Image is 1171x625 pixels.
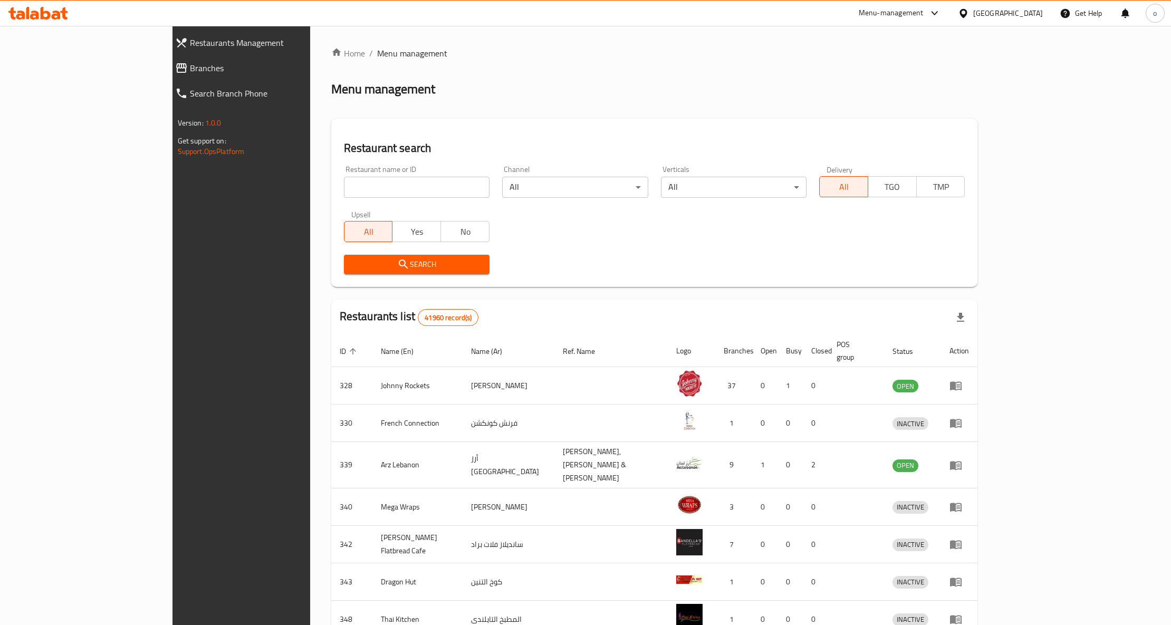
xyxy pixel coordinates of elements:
button: Search [344,255,489,274]
span: Status [892,345,927,358]
a: Support.OpsPlatform [178,145,245,158]
img: Sandella's Flatbread Cafe [676,529,703,555]
td: 3 [715,488,752,526]
nav: breadcrumb [331,47,978,60]
span: Search [352,258,481,271]
button: TGO [868,176,917,197]
span: ID [340,345,360,358]
span: 41960 record(s) [418,313,478,323]
span: TGO [872,179,913,195]
button: All [819,176,868,197]
div: INACTIVE [892,417,928,430]
td: 2 [803,442,828,488]
th: Logo [668,335,715,367]
div: Menu [949,501,969,513]
a: Branches [167,55,368,81]
div: OPEN [892,459,918,472]
img: Mega Wraps [676,492,703,518]
span: Get support on: [178,134,226,148]
div: INACTIVE [892,576,928,589]
td: Arz Lebanon [372,442,463,488]
td: أرز [GEOGRAPHIC_DATA] [463,442,554,488]
td: فرنش كونكشن [463,405,554,442]
th: Open [752,335,778,367]
td: 1 [752,442,778,488]
td: 0 [778,526,803,563]
td: 0 [803,405,828,442]
td: Dragon Hut [372,563,463,601]
div: Menu [949,538,969,551]
img: Arz Lebanon [676,450,703,476]
th: Busy [778,335,803,367]
td: كوخ التنين [463,563,554,601]
button: TMP [916,176,965,197]
label: Upsell [351,210,371,218]
button: Yes [392,221,441,242]
a: Restaurants Management [167,30,368,55]
td: 0 [803,526,828,563]
td: سانديلاز فلات براد [463,526,554,563]
span: OPEN [892,380,918,392]
img: Dragon Hut [676,566,703,593]
span: INACTIVE [892,418,928,430]
td: 0 [778,488,803,526]
td: 0 [803,488,828,526]
span: o [1153,7,1157,19]
span: Menu management [377,47,447,60]
span: All [824,179,864,195]
span: Ref. Name [563,345,609,358]
li: / [369,47,373,60]
td: 0 [778,442,803,488]
span: Name (En) [381,345,427,358]
th: Closed [803,335,828,367]
input: Search for restaurant name or ID.. [344,177,489,198]
a: Search Branch Phone [167,81,368,106]
span: INACTIVE [892,539,928,551]
span: Search Branch Phone [190,87,360,100]
div: All [661,177,807,198]
span: OPEN [892,459,918,472]
td: 0 [752,405,778,442]
td: [PERSON_NAME] [463,488,554,526]
img: French Connection [676,408,703,434]
td: 0 [752,526,778,563]
span: TMP [921,179,961,195]
div: Menu [949,379,969,392]
td: 0 [803,367,828,405]
th: Action [941,335,977,367]
h2: Restaurant search [344,140,965,156]
h2: Menu management [331,81,435,98]
td: French Connection [372,405,463,442]
span: INACTIVE [892,501,928,513]
td: Johnny Rockets [372,367,463,405]
span: Restaurants Management [190,36,360,49]
td: Mega Wraps [372,488,463,526]
span: POS group [837,338,872,363]
span: Name (Ar) [471,345,516,358]
div: All [502,177,648,198]
td: 0 [752,563,778,601]
div: Export file [948,305,973,330]
div: Menu [949,417,969,429]
span: INACTIVE [892,576,928,588]
h2: Restaurants list [340,309,479,326]
label: Delivery [827,166,853,173]
div: INACTIVE [892,501,928,514]
th: Branches [715,335,752,367]
td: 1 [715,563,752,601]
button: No [440,221,489,242]
span: All [349,224,389,239]
td: [PERSON_NAME] Flatbread Cafe [372,526,463,563]
td: 1 [715,405,752,442]
td: 9 [715,442,752,488]
div: Menu [949,575,969,588]
td: [PERSON_NAME],[PERSON_NAME] & [PERSON_NAME] [554,442,668,488]
td: 0 [778,405,803,442]
span: Yes [397,224,437,239]
td: 1 [778,367,803,405]
td: 0 [803,563,828,601]
td: 0 [752,488,778,526]
div: Total records count [418,309,478,326]
span: No [445,224,485,239]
